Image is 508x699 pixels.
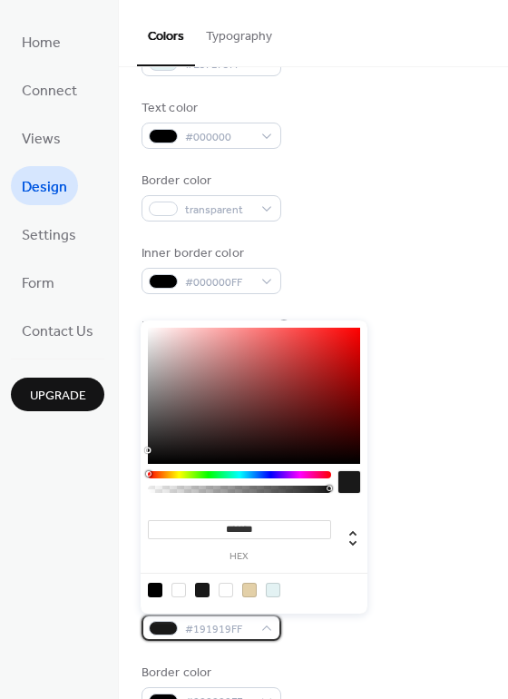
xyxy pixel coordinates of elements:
span: Contact Us [22,318,93,346]
div: Border color [142,664,278,683]
a: Form [11,262,65,301]
span: transparent [185,201,252,220]
a: Connect [11,70,88,109]
label: hex [148,552,331,562]
span: #191919FF [185,620,252,639]
span: #000000FF [185,273,252,292]
div: Text color [142,99,278,118]
a: Home [11,22,72,61]
div: Inner border color [142,244,278,263]
span: Form [22,270,54,298]
a: Contact Us [11,310,104,349]
div: rgb(25, 25, 25) [195,583,210,597]
a: Design [11,166,78,205]
span: Connect [22,77,77,105]
div: rgb(227, 208, 168) [242,583,257,597]
span: #E3F2F3FF [185,55,252,74]
span: Settings [22,222,76,250]
span: Home [22,29,61,57]
a: Views [11,118,72,157]
div: Border color [142,172,278,191]
div: rgb(0, 0, 0) [148,583,162,597]
div: rgb(227, 242, 243) [266,583,280,597]
div: rgb(255, 255, 255) [219,583,233,597]
span: Upgrade [30,387,86,406]
div: rgba(0, 0, 0, 0) [171,583,186,597]
span: #000000 [185,128,252,147]
button: Upgrade [11,378,104,411]
a: Settings [11,214,87,253]
span: Design [22,173,67,202]
span: Views [22,125,61,153]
